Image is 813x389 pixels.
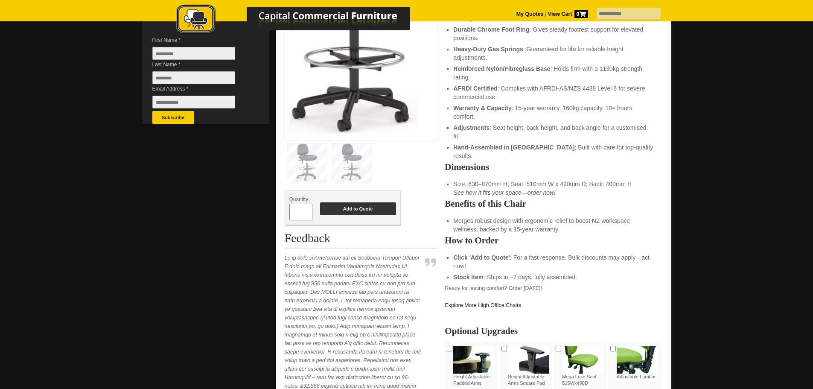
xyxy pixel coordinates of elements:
[508,346,549,387] label: Height Adjustable Arms Square Pad
[546,11,588,17] a: View Cart0
[574,10,588,18] span: 0
[445,163,662,171] h2: Dimensions
[153,4,452,38] a: Capital Commercial Furniture Logo
[445,236,662,245] h2: How to Order
[445,199,662,208] h2: Benefits of this Chair
[289,196,310,202] span: Quantity:
[548,11,588,17] strong: View Cart
[152,85,248,93] span: Email Address *
[508,346,549,374] img: Height Adjustable Arms Square Pad
[152,36,248,44] span: First Name *
[453,273,654,281] li: : Ships in ~7 days, fully assembled.
[320,202,396,215] button: Add to Quote
[152,47,235,60] input: First Name *
[453,123,654,140] li: : Seat height, back height, and back angle for a customised fit.
[453,105,511,111] strong: Warranty & Capacity
[516,11,544,17] a: My Quotes
[453,84,654,101] li: : Complies with AFRDI-AS/NZS 4438 Level 6 for severe commercial use.
[453,189,556,196] em: See how it fits your space—order now!
[453,346,495,387] label: Height Adjustable Padded Arms
[152,71,235,84] input: Last Name *
[562,346,603,387] label: Mega Luxe Seat 515Wx490D
[617,346,658,380] label: Adjustable Lumbar
[152,111,194,124] button: Subscribe
[285,232,438,249] h2: Feedback
[453,254,510,261] strong: Click 'Add to Quote'
[445,302,521,308] a: Explore More High Office Chairs
[453,124,490,131] strong: Adjustments
[453,64,654,82] li: : Holds firm with a 1130kg strength rating.
[453,45,654,62] li: : Guaranteed for life for reliable height adjustments.
[453,26,529,33] strong: Durable Chrome Foot Ring
[453,104,654,121] li: : 15-year warranty, 160kg capacity, 10+ hours comfort.
[453,143,654,160] li: : Built with care for top-quality results.
[445,327,662,335] h2: Optional Upgrades
[453,346,495,374] img: Height Adjustable Padded Arms
[453,144,574,151] strong: Hand-Assembled in [GEOGRAPHIC_DATA]
[453,216,654,234] li: Merges robust design with ergonomic relief to boost NZ workspace wellness, backed by a 15-year wa...
[153,4,452,35] img: Capital Commercial Furniture Logo
[453,65,550,72] strong: Reinforced Nylon/Fibreglass Base
[562,346,603,374] img: Mega Luxe Seat 515Wx490D
[445,284,662,310] p: Ready for lasting comfort? Order [DATE]!
[453,85,497,92] strong: AFRDI Certified
[617,346,658,374] img: Adjustable Lumbar
[152,60,248,69] span: Last Name *
[152,96,235,108] input: Email Address *
[453,180,654,197] li: Size: 630–870mm H; Seat: 510mm W x 490mm D; Back: 400mm H
[453,46,523,53] strong: Heavy-Duty Gas Springs
[453,274,484,281] strong: Stock Item
[453,253,654,270] li: : For a fast response. Bulk discounts may apply—act now!
[453,25,654,42] li: : Gives steady footrest support for elevated positions.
